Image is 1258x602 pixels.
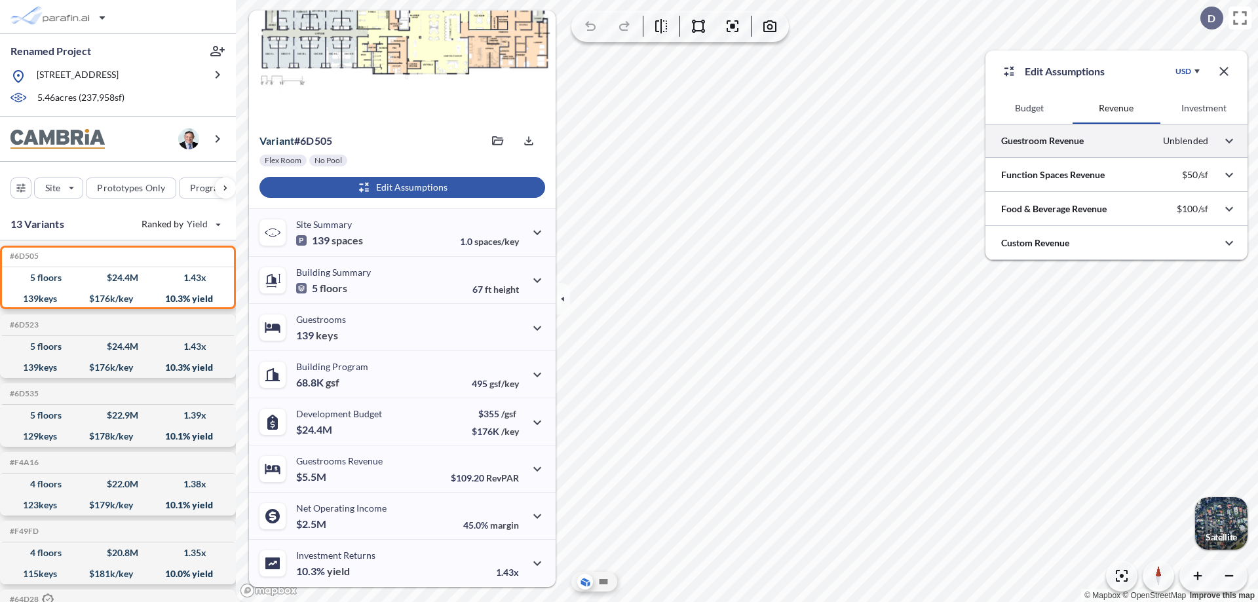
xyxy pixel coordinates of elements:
span: spaces/key [474,236,519,247]
img: BrandImage [10,129,105,149]
p: Satellite [1206,532,1237,542]
a: OpenStreetMap [1122,591,1186,600]
span: margin [490,519,519,531]
p: Renamed Project [10,44,91,58]
p: $50/sf [1182,169,1208,181]
img: user logo [178,128,199,149]
p: 495 [472,378,519,389]
p: Custom Revenue [1001,236,1069,250]
p: Program [190,181,227,195]
p: Edit Assumptions [1025,64,1105,79]
p: Net Operating Income [296,502,387,514]
button: Aerial View [577,574,593,590]
p: 67 [472,284,519,295]
p: Site Summary [296,219,352,230]
p: 5 [296,282,347,295]
div: USD [1175,66,1191,77]
p: Building Program [296,361,368,372]
button: Site Plan [596,574,611,590]
h5: Click to copy the code [7,320,39,329]
span: /key [501,426,519,437]
button: Site [34,178,83,198]
span: keys [316,329,338,342]
p: $100/sf [1177,203,1208,215]
p: $109.20 [451,472,519,483]
img: Switcher Image [1195,497,1248,550]
span: Yield [187,217,208,231]
p: Food & Beverage Revenue [1001,202,1107,216]
p: 1.0 [460,236,519,247]
button: Program [179,178,250,198]
span: spaces [332,234,363,247]
p: Investment Returns [296,550,375,561]
button: Investment [1160,92,1248,124]
p: [STREET_ADDRESS] [37,68,119,85]
span: ft [485,284,491,295]
p: 13 Variants [10,216,64,232]
p: Guestrooms [296,314,346,325]
p: $355 [472,408,519,419]
p: Flex Room [265,155,301,166]
span: yield [327,565,350,578]
p: Function Spaces Revenue [1001,168,1105,181]
a: Improve this map [1190,591,1255,600]
p: $176K [472,426,519,437]
a: Mapbox homepage [240,583,297,598]
button: Edit Assumptions [259,177,545,198]
span: floors [320,282,347,295]
p: 139 [296,329,338,342]
p: Development Budget [296,408,382,419]
p: 10.3% [296,565,350,578]
button: Prototypes Only [86,178,176,198]
p: $24.4M [296,423,334,436]
p: Prototypes Only [97,181,165,195]
a: Mapbox [1084,591,1120,600]
p: 1.43x [496,567,519,578]
p: $2.5M [296,517,328,531]
span: height [493,284,519,295]
p: 139 [296,234,363,247]
h5: Click to copy the code [7,527,39,536]
p: Site [45,181,60,195]
button: Budget [985,92,1073,124]
p: 5.46 acres ( 237,958 sf) [37,91,124,105]
button: Switcher ImageSatellite [1195,497,1248,550]
button: Ranked by Yield [131,214,229,235]
h5: Click to copy the code [7,458,39,467]
p: 45.0% [463,519,519,531]
p: No Pool [314,155,342,166]
p: Building Summary [296,267,371,278]
span: gsf [326,376,339,389]
span: gsf/key [489,378,519,389]
span: RevPAR [486,472,519,483]
p: Guestrooms Revenue [296,455,383,466]
h5: Click to copy the code [7,252,39,261]
p: $5.5M [296,470,328,483]
span: Variant [259,134,294,147]
p: 68.8K [296,376,339,389]
p: # 6d505 [259,134,332,147]
h5: Click to copy the code [7,389,39,398]
button: Revenue [1073,92,1160,124]
span: /gsf [501,408,516,419]
p: D [1208,12,1215,24]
